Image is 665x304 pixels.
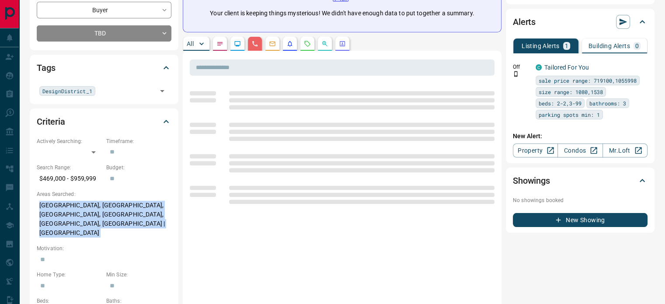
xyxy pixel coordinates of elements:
[557,143,602,157] a: Condos
[544,64,589,71] a: Tailored For You
[589,99,626,108] span: bathrooms: 3
[513,196,648,204] p: No showings booked
[522,43,560,49] p: Listing Alerts
[304,40,311,47] svg: Requests
[37,198,171,240] p: [GEOGRAPHIC_DATA], [GEOGRAPHIC_DATA], [GEOGRAPHIC_DATA], [GEOGRAPHIC_DATA], [GEOGRAPHIC_DATA], [G...
[37,57,171,78] div: Tags
[513,15,536,29] h2: Alerts
[156,85,168,97] button: Open
[565,43,568,49] p: 1
[321,40,328,47] svg: Opportunities
[37,190,171,198] p: Areas Searched:
[37,61,55,75] h2: Tags
[187,41,194,47] p: All
[513,71,519,77] svg: Push Notification Only
[539,110,600,119] span: parking spots min: 1
[37,271,102,279] p: Home Type:
[602,143,648,157] a: Mr.Loft
[513,174,550,188] h2: Showings
[37,137,102,145] p: Actively Searching:
[210,9,474,18] p: Your client is keeping things mysterious! We didn't have enough data to put together a summary.
[539,99,581,108] span: beds: 2-2,3-99
[513,143,558,157] a: Property
[513,11,648,32] div: Alerts
[539,76,637,85] span: sale price range: 719100,1055998
[513,213,648,227] button: New Showing
[106,137,171,145] p: Timeframe:
[42,87,92,95] span: DesignDistrict_1
[635,43,639,49] p: 0
[513,132,648,141] p: New Alert:
[37,25,171,42] div: TBD
[286,40,293,47] svg: Listing Alerts
[536,64,542,70] div: condos.ca
[37,2,171,18] div: Buyer
[513,63,530,71] p: Off
[251,40,258,47] svg: Calls
[37,164,102,171] p: Search Range:
[513,170,648,191] div: Showings
[37,115,65,129] h2: Criteria
[106,271,171,279] p: Min Size:
[234,40,241,47] svg: Lead Browsing Activity
[588,43,630,49] p: Building Alerts
[37,171,102,186] p: $469,000 - $959,999
[339,40,346,47] svg: Agent Actions
[216,40,223,47] svg: Notes
[539,87,603,96] span: size range: 1080,1538
[37,245,171,252] p: Motivation:
[37,111,171,132] div: Criteria
[269,40,276,47] svg: Emails
[106,164,171,171] p: Budget:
